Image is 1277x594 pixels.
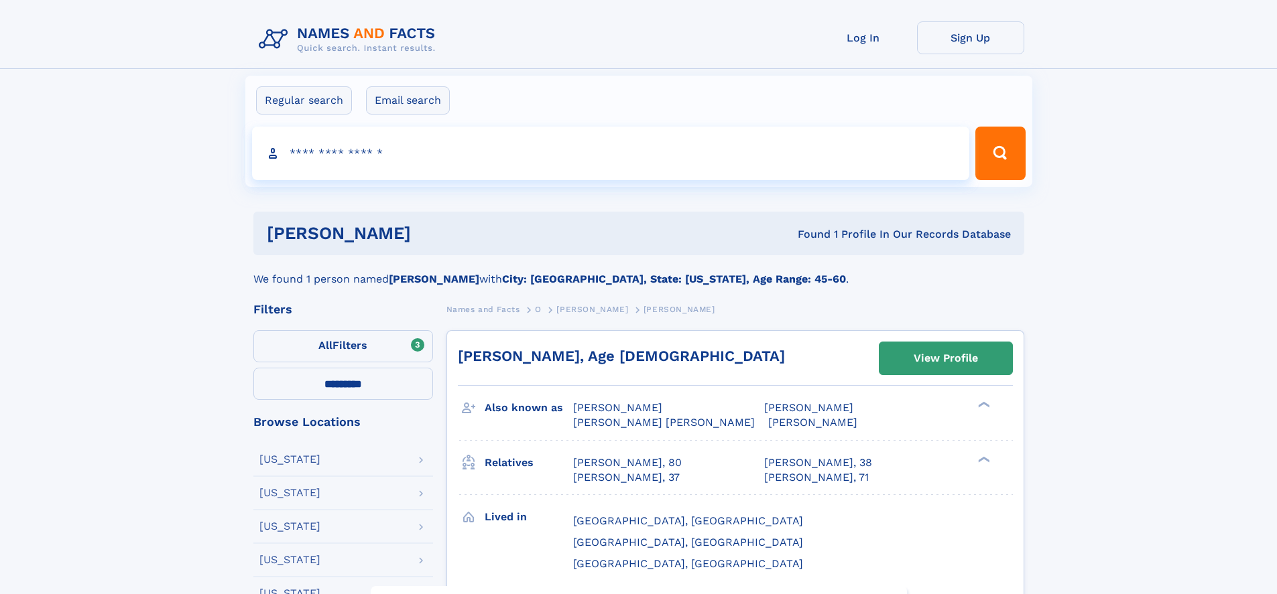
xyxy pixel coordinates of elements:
[975,400,991,409] div: ❯
[535,305,542,314] span: O
[446,301,520,317] a: Names and Facts
[366,86,450,115] label: Email search
[810,21,917,54] a: Log In
[485,451,573,474] h3: Relatives
[768,416,857,429] span: [PERSON_NAME]
[535,301,542,317] a: O
[914,343,978,374] div: View Profile
[764,401,853,414] span: [PERSON_NAME]
[253,416,433,428] div: Browse Locations
[573,470,680,485] a: [PERSON_NAME], 37
[259,554,320,565] div: [US_STATE]
[917,21,1024,54] a: Sign Up
[318,339,332,352] span: All
[502,273,846,285] b: City: [GEOGRAPHIC_DATA], State: [US_STATE], Age Range: 45-60
[259,488,320,498] div: [US_STATE]
[573,536,803,548] span: [GEOGRAPHIC_DATA], [GEOGRAPHIC_DATA]
[573,401,662,414] span: [PERSON_NAME]
[259,454,320,465] div: [US_STATE]
[267,225,605,242] h1: [PERSON_NAME]
[764,455,872,470] a: [PERSON_NAME], 38
[253,255,1024,287] div: We found 1 person named with .
[253,21,446,58] img: Logo Names and Facts
[573,557,803,570] span: [GEOGRAPHIC_DATA], [GEOGRAPHIC_DATA]
[252,127,970,180] input: search input
[256,86,352,115] label: Regular search
[975,127,1025,180] button: Search Button
[879,342,1012,374] a: View Profile
[485,396,573,419] h3: Also known as
[556,301,628,317] a: [PERSON_NAME]
[764,470,869,485] a: [PERSON_NAME], 71
[573,455,682,470] a: [PERSON_NAME], 80
[389,273,479,285] b: [PERSON_NAME]
[644,305,715,314] span: [PERSON_NAME]
[604,227,1011,242] div: Found 1 Profile In Our Records Database
[556,305,628,314] span: [PERSON_NAME]
[573,416,755,429] span: [PERSON_NAME] [PERSON_NAME]
[485,506,573,528] h3: Lived in
[253,330,433,362] label: Filters
[253,303,433,315] div: Filters
[458,348,785,364] a: [PERSON_NAME], Age [DEMOGRAPHIC_DATA]
[259,521,320,532] div: [US_STATE]
[975,455,991,463] div: ❯
[573,514,803,527] span: [GEOGRAPHIC_DATA], [GEOGRAPHIC_DATA]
